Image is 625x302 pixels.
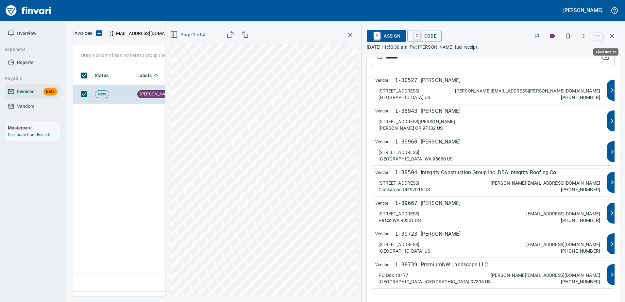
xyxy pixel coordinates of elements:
[375,169,395,176] span: Vendor
[93,29,106,37] button: Upload an Invoice
[593,33,602,40] a: esc
[95,91,109,97] span: New
[379,186,430,193] p: Clackamas OR 97015 US
[395,107,417,115] p: 1-38943
[375,199,395,207] span: Vendor
[372,107,615,135] button: Vendor1-38943[PERSON_NAME][STREET_ADDRESS][PERSON_NAME][PERSON_NAME] OR 97132 US
[379,278,491,285] p: [GEOGRAPHIC_DATA] [GEOGRAPHIC_DATA] 97305 US
[169,29,208,41] button: Page 1 of 4
[491,272,600,278] p: [PERSON_NAME][EMAIL_ADDRESS][DOMAIN_NAME]
[421,138,461,146] p: [PERSON_NAME]
[379,217,421,224] p: Pasco WA 99301 US
[138,91,175,97] span: [PERSON_NAME]
[95,72,109,79] span: Status
[530,29,544,43] button: Flag
[563,7,602,14] h5: [PERSON_NAME]
[17,29,36,38] span: Overview
[137,72,160,79] span: Labels
[73,29,93,37] nav: breadcrumb
[421,107,461,115] p: [PERSON_NAME]
[379,210,419,217] p: [STREET_ADDRESS]
[374,32,380,39] a: A
[5,84,60,99] a: InvoicesBeta
[421,169,558,176] p: Integrity Construction Group Inc. DBA Integrity Roofing Co.
[5,99,60,114] a: Vendors
[421,199,461,207] p: [PERSON_NAME]
[395,199,417,207] p: 1-39667
[526,210,600,217] p: [EMAIL_ADDRESS][DOMAIN_NAME]
[372,169,615,196] button: Vendor1-39504Integrity Construction Group Inc. DBA Integrity Roofing Co.[STREET_ADDRESS]Clackamas...
[561,278,600,285] p: [PHONE_NUMBER]
[81,52,177,59] p: Drag a column heading here to group the table
[375,230,395,238] span: Vendor
[561,94,600,101] p: [PHONE_NUMBER]
[375,107,395,115] span: Vendor
[372,199,615,227] button: Vendor1-39667[PERSON_NAME][STREET_ADDRESS]Pasco WA 99301 US[EMAIL_ADDRESS][DOMAIN_NAME][PHONE_NUM...
[372,76,615,104] button: Vendor1-30527[PERSON_NAME][STREET_ADDRESS][GEOGRAPHIC_DATA] US[PERSON_NAME][EMAIL_ADDRESS][PERSON...
[17,59,33,67] span: Reports
[367,44,620,50] p: [DATE] 11:50:30 am. Fw: [PERSON_NAME] fuel receipt.
[106,30,188,37] p: ( )
[8,124,60,131] h6: Mastercard
[395,230,417,238] p: 1-39723
[111,30,186,37] span: [EMAIL_ADDRESS][DOMAIN_NAME]
[379,118,455,125] p: [STREET_ADDRESS][PERSON_NAME]
[95,72,117,79] span: Status
[455,88,600,94] p: [PERSON_NAME][EMAIL_ADDRESS][PERSON_NAME][DOMAIN_NAME]
[395,138,417,146] p: 1-39960
[379,248,430,254] p: [GEOGRAPHIC_DATA] US
[545,29,560,43] button: Labels
[5,75,54,83] span: Payable
[379,272,408,278] p: PO Box 18177
[379,125,443,131] p: [PERSON_NAME] OR 97132 US
[526,241,600,248] p: [EMAIL_ADDRESS][DOMAIN_NAME]
[421,230,461,238] p: [PERSON_NAME]
[4,3,53,18] img: Finvari
[407,30,442,42] button: CCode
[379,180,419,186] p: [STREET_ADDRESS]
[73,29,93,37] p: Invoices
[8,132,51,137] a: Corporate Card Benefits
[43,88,57,95] span: Beta
[379,94,430,101] p: [GEOGRAPHIC_DATA] US
[395,261,417,269] p: 1-38739
[379,149,419,156] p: [STREET_ADDRESS]
[171,31,205,39] span: Page 1 of 4
[137,72,152,79] span: Labels
[413,30,437,42] span: Code
[421,261,488,269] p: PremiumNW Landscape LLC
[372,138,615,165] button: Vendor1-39960[PERSON_NAME][STREET_ADDRESS][GEOGRAPHIC_DATA] WA 98660 US
[5,26,60,41] a: Overview
[562,5,604,15] button: [PERSON_NAME]
[375,76,395,84] span: Vendor
[561,248,600,254] p: [PHONE_NUMBER]
[561,29,575,43] button: Discard
[379,241,419,248] p: [STREET_ADDRESS]
[414,32,420,39] a: C
[17,102,34,110] span: Vendors
[395,76,417,84] p: 1-30527
[5,55,60,70] a: Reports
[561,217,600,224] p: [PHONE_NUMBER]
[17,88,34,96] span: Invoices
[561,186,600,193] p: [PHONE_NUMBER]
[375,261,395,269] span: Vendor
[379,156,452,162] p: [GEOGRAPHIC_DATA] WA 98660 US
[372,230,615,258] button: Vendor1-39723[PERSON_NAME][STREET_ADDRESS][GEOGRAPHIC_DATA] US[EMAIL_ADDRESS][DOMAIN_NAME][PHONE_...
[379,88,419,94] p: [STREET_ADDRESS]
[2,73,57,85] button: Payable
[491,180,600,186] p: [PERSON_NAME][EMAIL_ADDRESS][DOMAIN_NAME]
[421,76,461,84] p: [PERSON_NAME]
[5,45,54,54] span: Expenses
[375,138,395,146] span: Vendor
[372,30,400,42] span: Assign
[395,169,417,176] p: 1-39504
[367,30,406,42] button: AAssign
[372,261,615,288] button: Vendor1-38739PremiumNW Landscape LLCPO Box 18177[GEOGRAPHIC_DATA] [GEOGRAPHIC_DATA] 97305 US[PERS...
[2,43,57,56] button: Expenses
